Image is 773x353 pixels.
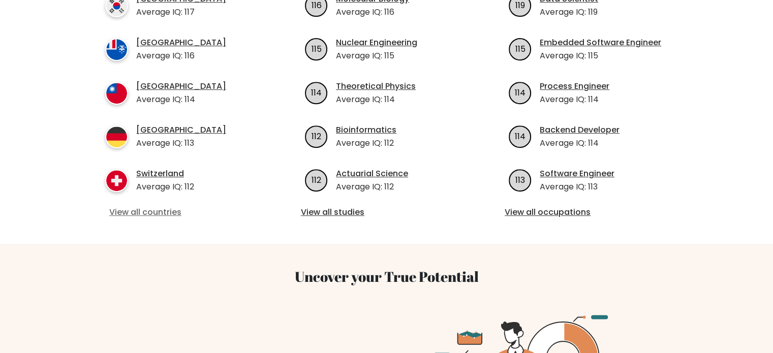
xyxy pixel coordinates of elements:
[301,206,472,218] a: View all studies
[109,206,256,218] a: View all countries
[105,169,128,192] img: country
[57,268,716,285] h3: Uncover your True Potential
[136,168,194,180] a: Switzerland
[540,124,620,136] a: Backend Developer
[336,181,408,193] p: Average IQ: 112
[136,137,226,149] p: Average IQ: 113
[312,174,321,185] text: 112
[505,206,676,218] a: View all occupations
[540,37,661,49] a: Embedded Software Engineer
[540,137,620,149] p: Average IQ: 114
[336,137,396,149] p: Average IQ: 112
[540,80,609,92] a: Process Engineer
[515,43,525,54] text: 115
[540,6,598,18] p: Average IQ: 119
[336,124,396,136] a: Bioinformatics
[105,38,128,61] img: country
[540,181,614,193] p: Average IQ: 113
[136,80,226,92] a: [GEOGRAPHIC_DATA]
[311,86,322,98] text: 114
[312,130,321,142] text: 112
[336,93,416,106] p: Average IQ: 114
[336,50,417,62] p: Average IQ: 115
[515,174,525,185] text: 113
[105,125,128,148] img: country
[540,93,609,106] p: Average IQ: 114
[312,43,322,54] text: 115
[336,168,408,180] a: Actuarial Science
[515,86,525,98] text: 114
[515,130,525,142] text: 114
[136,93,226,106] p: Average IQ: 114
[540,168,614,180] a: Software Engineer
[336,6,409,18] p: Average IQ: 116
[136,181,194,193] p: Average IQ: 112
[540,50,661,62] p: Average IQ: 115
[136,37,226,49] a: [GEOGRAPHIC_DATA]
[336,37,417,49] a: Nuclear Engineering
[136,124,226,136] a: [GEOGRAPHIC_DATA]
[136,6,226,18] p: Average IQ: 117
[136,50,226,62] p: Average IQ: 116
[105,82,128,105] img: country
[336,80,416,92] a: Theoretical Physics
